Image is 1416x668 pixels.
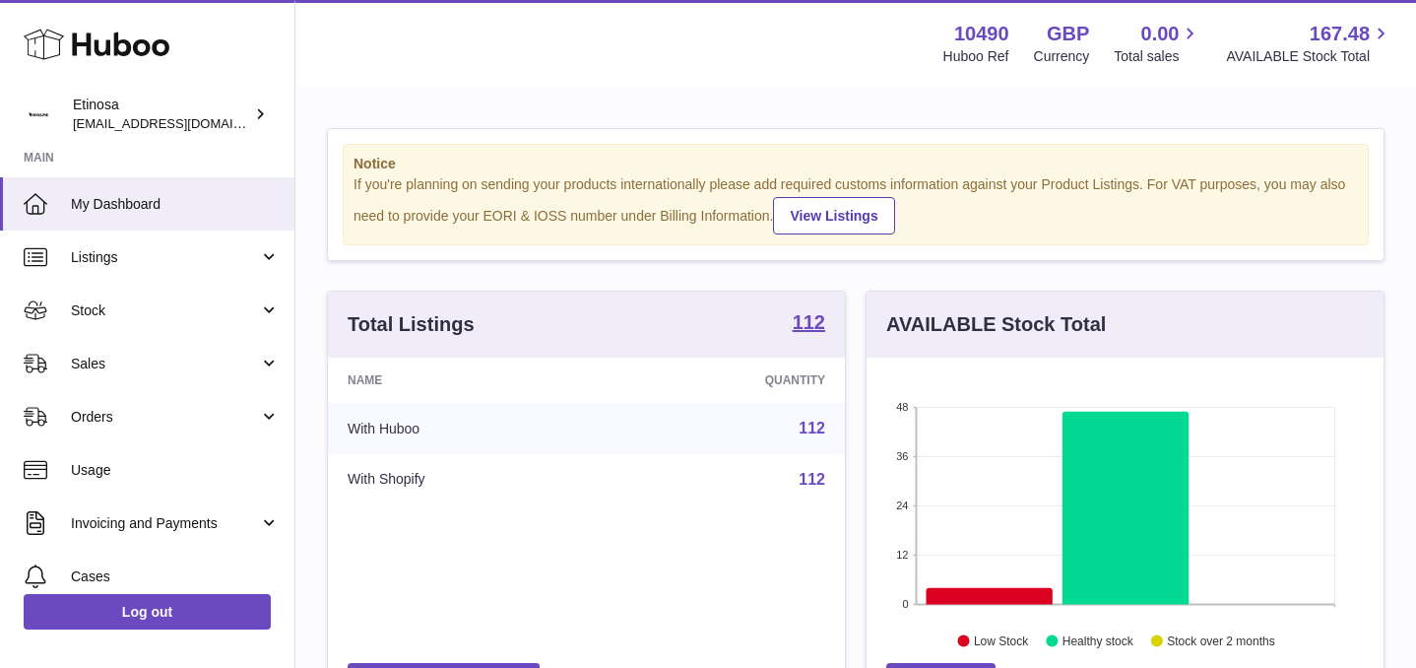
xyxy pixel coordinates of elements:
[328,358,607,403] th: Name
[71,461,280,480] span: Usage
[902,598,908,610] text: 0
[886,311,1106,338] h3: AVAILABLE Stock Total
[773,197,894,234] a: View Listings
[943,47,1009,66] div: Huboo Ref
[24,594,271,630] a: Log out
[799,471,825,488] a: 112
[896,549,908,561] text: 12
[896,401,908,413] text: 48
[896,500,908,511] text: 24
[71,248,259,267] span: Listings
[607,358,845,403] th: Quantity
[73,96,250,133] div: Etinosa
[1141,21,1180,47] span: 0.00
[71,301,259,320] span: Stock
[328,454,607,505] td: With Shopify
[1062,634,1134,647] text: Healthy stock
[1034,47,1090,66] div: Currency
[348,311,475,338] h3: Total Listings
[71,355,259,373] span: Sales
[1226,47,1392,66] span: AVAILABLE Stock Total
[1047,21,1089,47] strong: GBP
[1310,21,1370,47] span: 167.48
[896,450,908,462] text: 36
[793,312,825,336] a: 112
[1226,21,1392,66] a: 167.48 AVAILABLE Stock Total
[799,420,825,436] a: 112
[71,408,259,427] span: Orders
[71,195,280,214] span: My Dashboard
[974,634,1029,647] text: Low Stock
[24,100,53,129] img: Wolphuk@gmail.com
[71,568,280,586] span: Cases
[1114,21,1201,66] a: 0.00 Total sales
[73,115,290,131] span: [EMAIL_ADDRESS][DOMAIN_NAME]
[328,403,607,454] td: With Huboo
[954,21,1009,47] strong: 10490
[1167,634,1274,647] text: Stock over 2 months
[354,175,1358,234] div: If you're planning on sending your products internationally please add required customs informati...
[71,514,259,533] span: Invoicing and Payments
[1114,47,1201,66] span: Total sales
[793,312,825,332] strong: 112
[354,155,1358,173] strong: Notice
